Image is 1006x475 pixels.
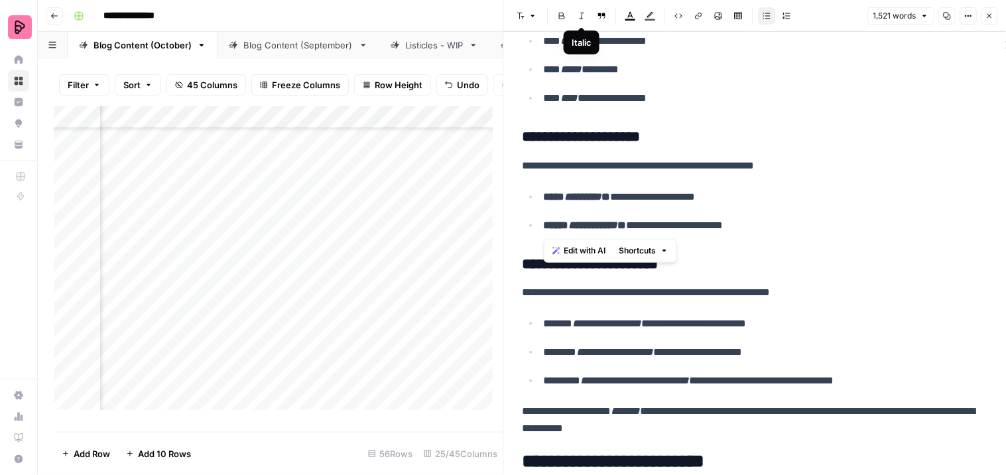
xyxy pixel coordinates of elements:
[489,32,635,58] a: Blog Content (August)
[375,78,422,92] span: Row Height
[251,74,349,96] button: Freeze Columns
[8,70,29,92] a: Browse
[8,406,29,427] a: Usage
[8,11,29,44] button: Workspace: Preply
[8,49,29,70] a: Home
[218,32,379,58] a: Blog Content (September)
[363,443,418,464] div: 56 Rows
[8,15,32,39] img: Preply Logo
[8,385,29,406] a: Settings
[873,10,916,22] span: 1,521 words
[405,38,464,52] div: Listicles - WIP
[166,74,246,96] button: 45 Columns
[59,74,109,96] button: Filter
[867,7,934,25] button: 1,521 words
[138,447,191,460] span: Add 10 Rows
[8,448,29,470] button: Help + Support
[564,245,606,257] span: Edit with AI
[74,447,110,460] span: Add Row
[614,242,674,259] button: Shortcuts
[418,443,503,464] div: 25/45 Columns
[68,32,218,58] a: Blog Content (October)
[436,74,488,96] button: Undo
[272,78,340,92] span: Freeze Columns
[68,78,89,92] span: Filter
[187,78,237,92] span: 45 Columns
[8,134,29,155] a: Your Data
[115,74,161,96] button: Sort
[94,38,192,52] div: Blog Content (October)
[619,245,657,257] span: Shortcuts
[54,443,118,464] button: Add Row
[457,78,479,92] span: Undo
[379,32,489,58] a: Listicles - WIP
[8,92,29,113] a: Insights
[8,427,29,448] a: Learning Hub
[243,38,353,52] div: Blog Content (September)
[547,242,611,259] button: Edit with AI
[8,113,29,134] a: Opportunities
[123,78,141,92] span: Sort
[354,74,431,96] button: Row Height
[118,443,199,464] button: Add 10 Rows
